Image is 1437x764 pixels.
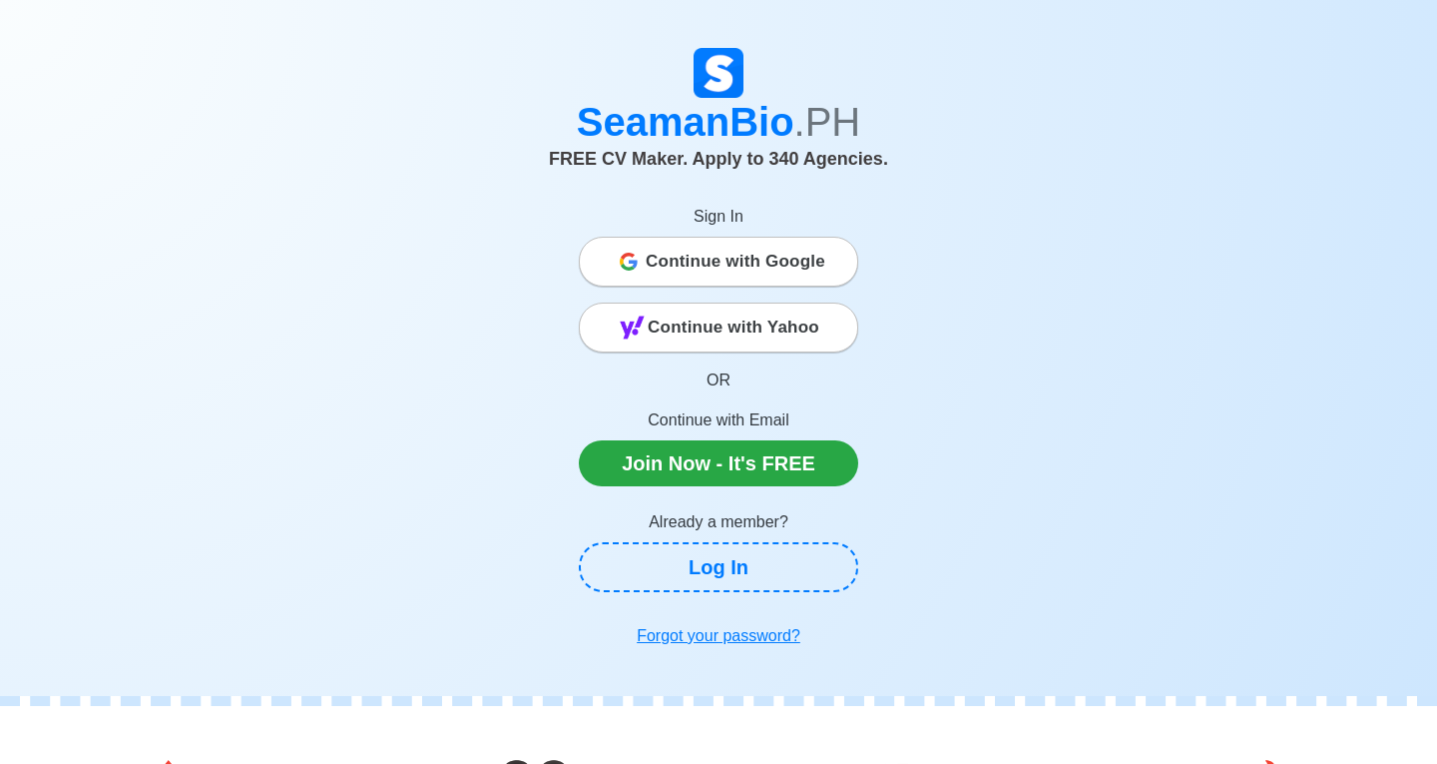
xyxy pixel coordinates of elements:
[648,308,819,348] span: Continue with Yahoo
[579,237,858,287] button: Continue with Google
[579,616,858,656] a: Forgot your password?
[694,48,743,98] img: Logo
[549,149,888,169] span: FREE CV Maker. Apply to 340 Agencies.
[794,100,861,144] span: .PH
[579,542,858,592] a: Log In
[579,510,858,534] p: Already a member?
[637,627,800,644] u: Forgot your password?
[165,98,1272,146] h1: SeamanBio
[579,303,858,353] button: Continue with Yahoo
[579,408,858,432] p: Continue with Email
[579,369,858,392] p: OR
[579,205,858,229] p: Sign In
[579,440,858,486] a: Join Now - It's FREE
[646,242,825,282] span: Continue with Google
